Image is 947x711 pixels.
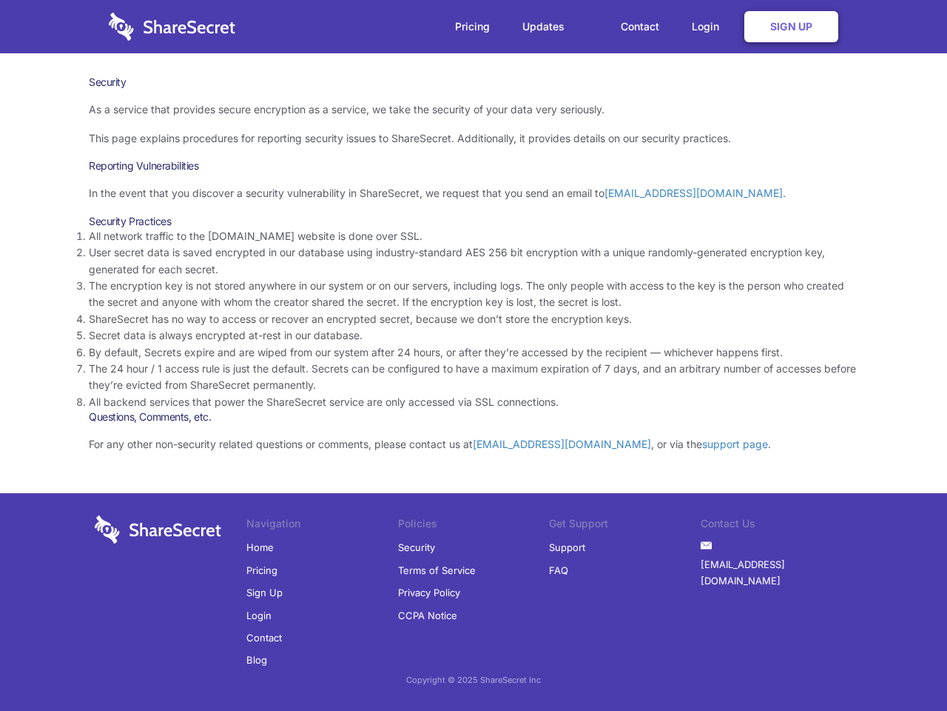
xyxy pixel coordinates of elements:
[744,11,838,42] a: Sign Up
[89,361,858,394] li: The 24 hour / 1 access rule is just the default. Secrets can be configured to have a maximum expi...
[398,536,435,558] a: Security
[89,311,858,327] li: ShareSecret has no way to access or recover an encrypted secret, because we don’t store the encry...
[246,604,272,627] a: Login
[702,438,768,450] a: support page
[398,559,476,581] a: Terms of Service
[677,4,741,50] a: Login
[89,394,858,410] li: All backend services that power the ShareSecret service are only accessed via SSL connections.
[246,536,274,558] a: Home
[604,187,783,199] a: [EMAIL_ADDRESS][DOMAIN_NAME]
[89,344,858,361] li: By default, Secrets expire and are wiped from our system after 24 hours, or after they’re accesse...
[89,278,858,311] li: The encryption key is not stored anywhere in our system or on our servers, including logs. The on...
[89,327,858,344] li: Secret data is always encrypted at-rest in our database.
[89,410,858,424] h3: Questions, Comments, etc.
[89,130,858,147] p: This page explains procedures for reporting security issues to ShareSecret. Additionally, it prov...
[89,228,858,244] li: All network traffic to the [DOMAIN_NAME] website is done over SSL.
[89,101,858,118] p: As a service that provides secure encryption as a service, we take the security of your data very...
[701,553,852,592] a: [EMAIL_ADDRESS][DOMAIN_NAME]
[246,515,398,536] li: Navigation
[89,185,858,201] p: In the event that you discover a security vulnerability in ShareSecret, we request that you send ...
[109,13,235,41] img: logo-wordmark-white-trans-d4663122ce5f474addd5e946df7df03e33cb6a1c49d2221995e7729f52c070b2.svg
[246,649,267,671] a: Blog
[549,515,701,536] li: Get Support
[89,215,858,228] h3: Security Practices
[246,559,277,581] a: Pricing
[89,159,858,173] h3: Reporting Vulnerabilities
[89,436,858,453] p: For any other non-security related questions or comments, please contact us at , or via the .
[549,559,568,581] a: FAQ
[398,604,457,627] a: CCPA Notice
[473,438,651,450] a: [EMAIL_ADDRESS][DOMAIN_NAME]
[398,581,460,604] a: Privacy Policy
[440,4,505,50] a: Pricing
[606,4,674,50] a: Contact
[89,244,858,278] li: User secret data is saved encrypted in our database using industry-standard AES 256 bit encryptio...
[701,515,852,536] li: Contact Us
[95,515,221,544] img: logo-wordmark-white-trans-d4663122ce5f474addd5e946df7df03e33cb6a1c49d2221995e7729f52c070b2.svg
[89,76,858,89] h1: Security
[398,515,550,536] li: Policies
[549,536,585,558] a: Support
[246,581,283,604] a: Sign Up
[246,627,282,649] a: Contact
